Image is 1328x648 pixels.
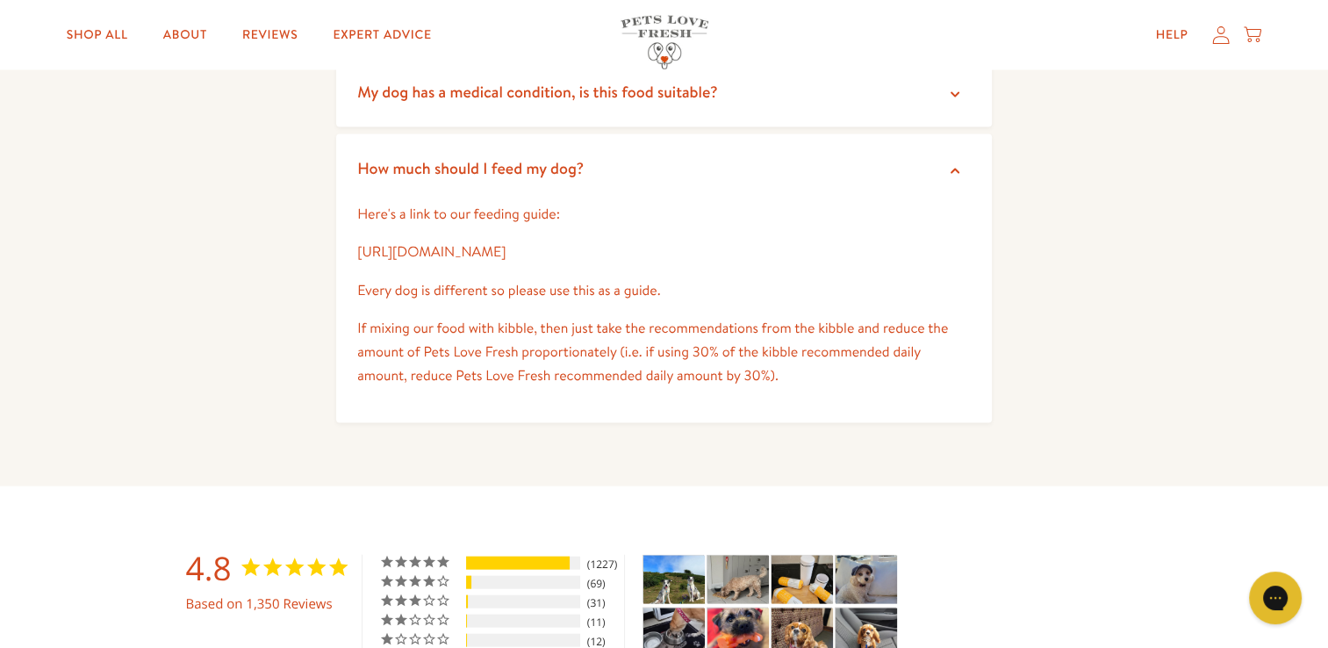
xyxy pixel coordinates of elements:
div: 69 [583,576,620,591]
div: 1 ★ [380,632,463,647]
span: How much should I feed my dog? [357,157,584,179]
img: Taster Pack - Adult - Customer Photo From michael keeley [836,556,897,604]
p: If mixing our food with kibble, then just take the recommendations from the kibble and reduce the... [357,317,971,389]
div: 5% [466,576,472,589]
a: Help [1142,18,1202,53]
img: Pets Love Fresh [621,16,708,69]
div: 2 ★ [380,613,463,628]
a: Reviews [228,18,312,53]
div: 5 ★ [380,555,463,570]
div: 4-Star Ratings [466,576,580,589]
p: Every dog is different so please use this as a guide. [357,279,971,303]
a: Expert Advice [319,18,445,53]
img: Taster Pack - Adult - Customer Photo From Hannah Beckingham [707,556,769,604]
div: 4 ★ [380,574,463,589]
div: 2-Star Ratings [466,615,580,628]
p: Here's a link to our feeding guide: [357,203,971,227]
div: 11 [583,615,620,630]
img: Taster Pack - Adult - Customer Photo From Stacy Luck [643,556,705,604]
summary: How much should I feed my dog? [336,134,992,204]
a: Shop All [53,18,142,53]
span: My dog has a medical condition, is this food suitable? [357,81,717,103]
div: 91% [466,557,570,570]
iframe: Gorgias live chat messenger [1240,565,1310,630]
div: 1-Star Ratings [466,634,580,647]
strong: 4.8 [186,545,232,590]
div: 1227 [583,557,620,572]
summary: My dog has a medical condition, is this food suitable? [336,58,992,127]
div: 3-Star Ratings [466,595,580,608]
span: Based on 1,350 Reviews [186,594,333,616]
div: 2% [466,595,469,608]
div: 5-Star Ratings [466,557,580,570]
a: About [149,18,221,53]
a: [URL][DOMAIN_NAME] [357,242,506,262]
div: 1% [466,615,467,628]
div: 1% [466,634,467,647]
div: 31 [583,595,620,610]
img: Taster Pack - Adult - Customer Photo From SARAH Richardson [772,556,833,604]
div: 3 ★ [380,594,463,608]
